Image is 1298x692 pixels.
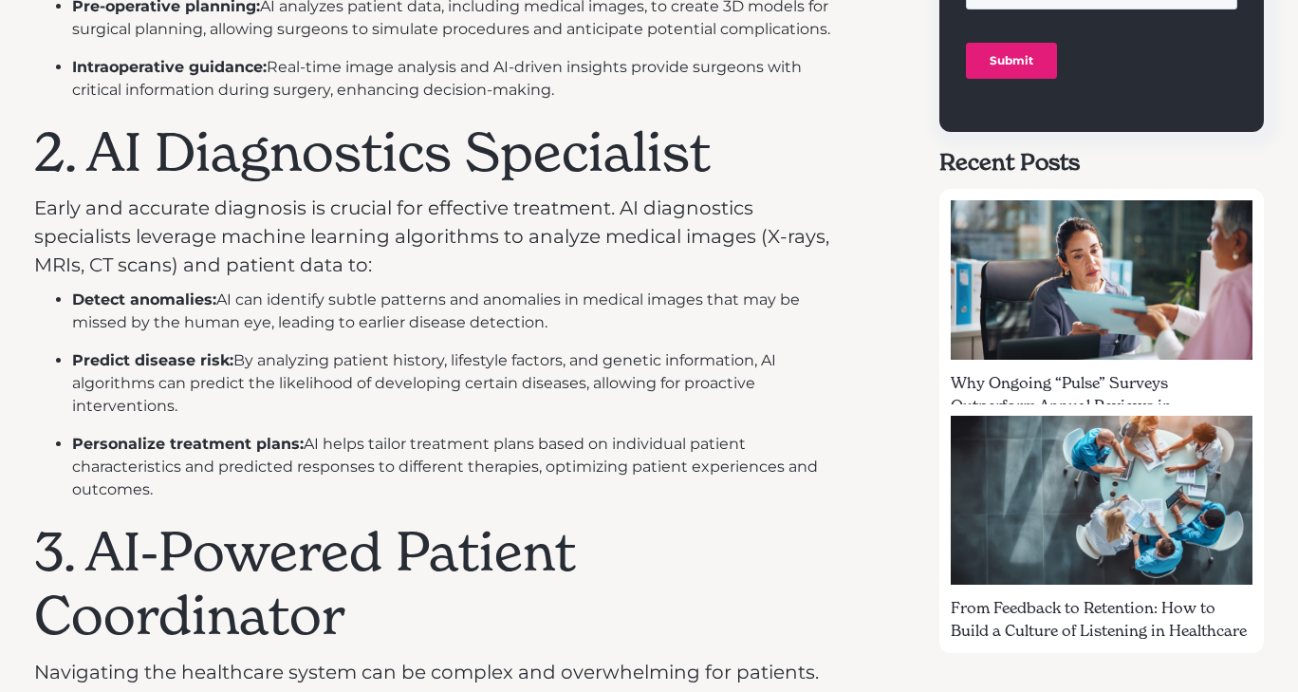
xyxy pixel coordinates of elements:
a: Why Ongoing “Pulse” Surveys Outperform Annual Reviews in Healthcare Settings [939,189,1264,397]
li: Real-time image analysis and AI-driven insights provide surgeons with critical information during... [72,56,846,102]
h5: Recent Posts [939,147,1264,179]
strong: Predict disease risk: [72,351,233,369]
strong: Intraoperative guidance: [72,58,267,76]
li: By analyzing patient history, lifestyle factors, and genetic information, AI algorithms can predi... [72,349,846,418]
strong: Detect anomalies: [72,290,216,309]
strong: Personalize treatment plans: [72,435,304,453]
div: From Feedback to Retention: How to Build a Culture of Listening in Healthcare [951,596,1252,642]
a: From Feedback to Retention: How to Build a Culture of Listening in Healthcare [939,404,1264,612]
li: AI helps tailor treatment plans based on individual patient characteristics and predicted respons... [72,433,846,501]
div: Why Ongoing “Pulse” Surveys Outperform Annual Reviews in Healthcare Settings [951,371,1252,440]
p: Early and accurate diagnosis is crucial for effective treatment. AI diagnostics specialists lever... [34,194,846,279]
h1: 3. AI-Powered Patient Coordinator [34,520,846,647]
li: AI can identify subtle patterns and anomalies in medical images that may be missed by the human e... [72,289,846,334]
h1: 2. AI Diagnostics Specialist [34,121,846,184]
